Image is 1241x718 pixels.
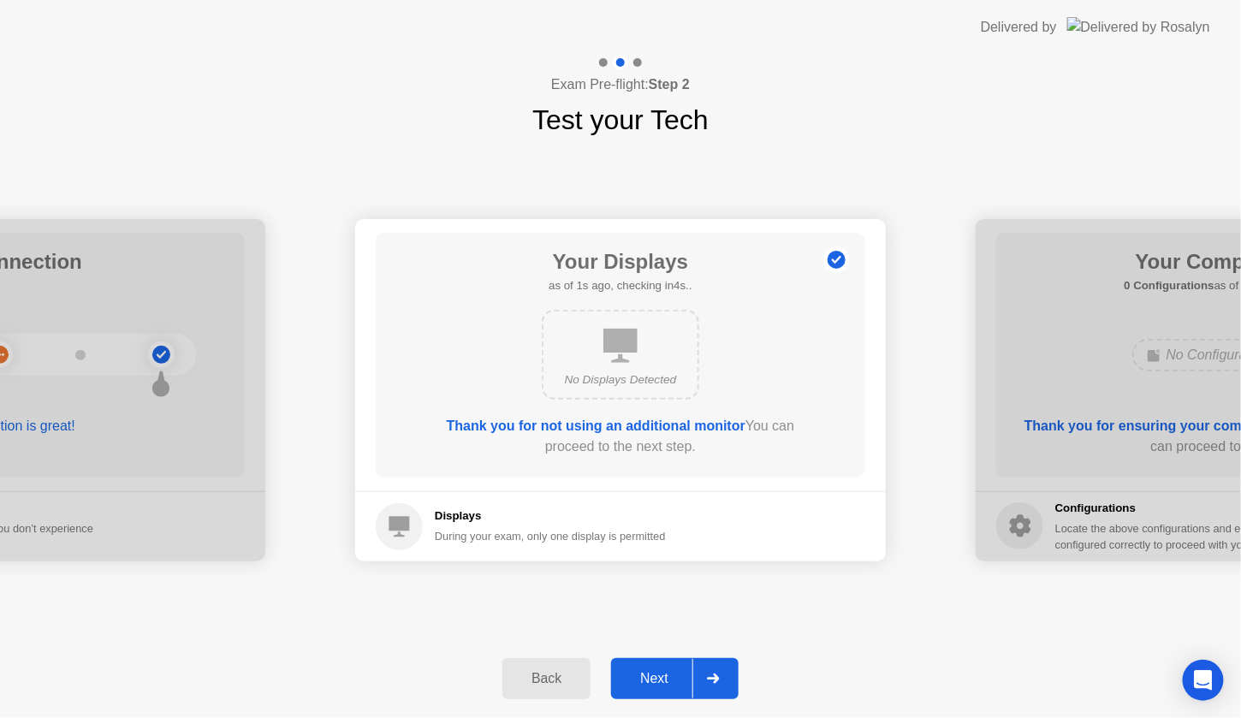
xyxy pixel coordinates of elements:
[557,371,684,389] div: No Displays Detected
[551,74,690,95] h4: Exam Pre-flight:
[435,507,666,525] h5: Displays
[435,528,666,544] div: During your exam, only one display is permitted
[502,658,591,699] button: Back
[611,658,739,699] button: Next
[508,671,585,686] div: Back
[616,671,692,686] div: Next
[447,418,745,433] b: Thank you for not using an additional monitor
[649,77,690,92] b: Step 2
[532,99,709,140] h1: Test your Tech
[1067,17,1210,37] img: Delivered by Rosalyn
[981,17,1057,38] div: Delivered by
[549,277,692,294] h5: as of 1s ago, checking in4s..
[549,246,692,277] h1: Your Displays
[425,416,816,457] div: You can proceed to the next step.
[1183,660,1224,701] div: Open Intercom Messenger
